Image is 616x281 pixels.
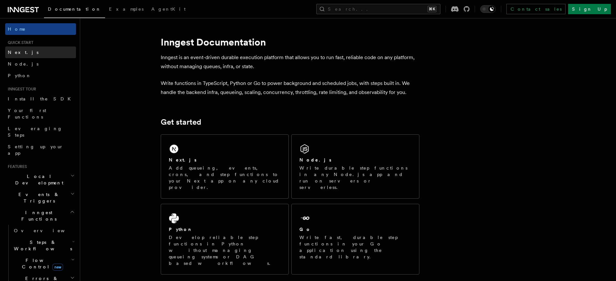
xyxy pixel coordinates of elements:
[8,108,46,120] span: Your first Functions
[299,234,411,260] p: Write fast, durable step functions in your Go application using the standard library.
[291,204,419,275] a: GoWrite fast, durable step functions in your Go application using the standard library.
[48,6,101,12] span: Documentation
[169,157,197,163] h2: Next.js
[147,2,189,17] a: AgentKit
[5,141,76,159] a: Setting up your app
[161,118,201,127] a: Get started
[5,70,76,81] a: Python
[5,105,76,123] a: Your first Functions
[299,157,331,163] h2: Node.js
[5,40,33,45] span: Quick start
[8,50,38,55] span: Next.js
[8,126,62,138] span: Leveraging Steps
[5,171,76,189] button: Local Development
[11,257,71,270] span: Flow Control
[506,4,566,14] a: Contact sales
[105,2,147,17] a: Examples
[8,73,31,78] span: Python
[8,26,26,32] span: Home
[11,236,76,255] button: Steps & Workflows
[5,23,76,35] a: Home
[52,264,63,271] span: new
[5,93,76,105] a: Install the SDK
[11,255,76,273] button: Flow Controlnew
[316,4,440,14] button: Search...⌘K
[14,228,81,233] span: Overview
[5,87,36,92] span: Inngest tour
[427,6,437,12] kbd: ⌘K
[5,189,76,207] button: Events & Triggers
[161,204,289,275] a: PythonDevelop reliable step functions in Python without managing queueing systems or DAG based wo...
[8,96,75,101] span: Install the SDK
[169,165,281,191] p: Add queueing, events, crons, and step functions to your Next app on any cloud provider.
[5,47,76,58] a: Next.js
[44,2,105,18] a: Documentation
[299,226,311,233] h2: Go
[5,191,70,204] span: Events & Triggers
[8,61,38,67] span: Node.js
[5,123,76,141] a: Leveraging Steps
[568,4,611,14] a: Sign Up
[161,79,419,97] p: Write functions in TypeScript, Python or Go to power background and scheduled jobs, with steps bu...
[161,134,289,199] a: Next.jsAdd queueing, events, crons, and step functions to your Next app on any cloud provider.
[11,239,72,252] span: Steps & Workflows
[151,6,186,12] span: AgentKit
[8,144,63,156] span: Setting up your app
[5,209,70,222] span: Inngest Functions
[480,5,496,13] button: Toggle dark mode
[5,58,76,70] a: Node.js
[109,6,144,12] span: Examples
[161,36,419,48] h1: Inngest Documentation
[5,164,27,169] span: Features
[5,173,70,186] span: Local Development
[169,226,193,233] h2: Python
[299,165,411,191] p: Write durable step functions in any Node.js app and run on servers or serverless.
[161,53,419,71] p: Inngest is an event-driven durable execution platform that allows you to run fast, reliable code ...
[5,207,76,225] button: Inngest Functions
[11,225,76,236] a: Overview
[169,234,281,266] p: Develop reliable step functions in Python without managing queueing systems or DAG based workflows.
[291,134,419,199] a: Node.jsWrite durable step functions in any Node.js app and run on servers or serverless.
